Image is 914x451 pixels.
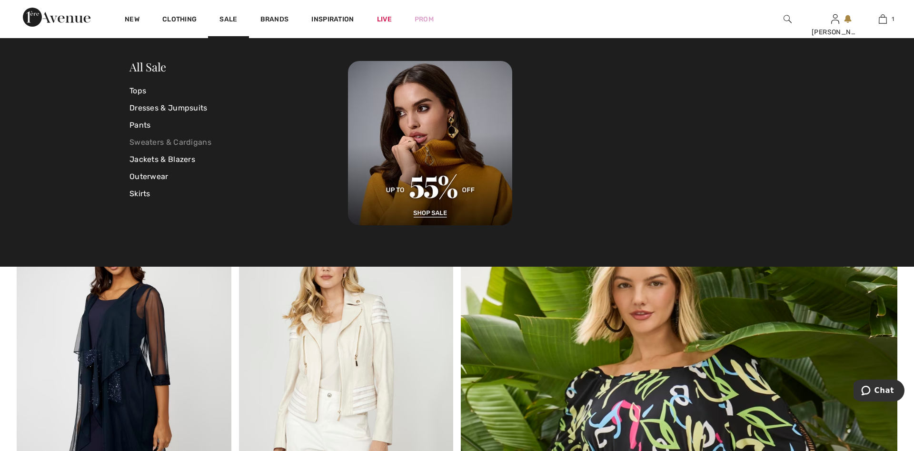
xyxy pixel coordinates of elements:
a: New [125,15,139,25]
a: Tops [129,82,348,100]
a: Outerwear [129,168,348,185]
a: Prom [415,14,434,24]
a: Brands [260,15,289,25]
a: Skirts [129,185,348,202]
a: 1 [859,13,906,25]
a: Sale [219,15,237,25]
a: Sweaters & Cardigans [129,134,348,151]
img: My Bag [879,13,887,25]
a: Clothing [162,15,197,25]
span: 1 [892,15,894,23]
a: All Sale [129,59,166,74]
iframe: Opens a widget where you can chat to one of our agents [854,380,904,403]
a: Live [377,14,392,24]
span: Inspiration [311,15,354,25]
img: My Info [831,13,839,25]
a: Pants [129,117,348,134]
a: Sign In [831,14,839,23]
div: [PERSON_NAME] [812,27,858,37]
img: 1ère Avenue [23,8,90,27]
a: Jackets & Blazers [129,151,348,168]
img: 250825113019_d881a28ff8cb6.jpg [348,61,512,225]
img: search the website [784,13,792,25]
a: Dresses & Jumpsuits [129,100,348,117]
